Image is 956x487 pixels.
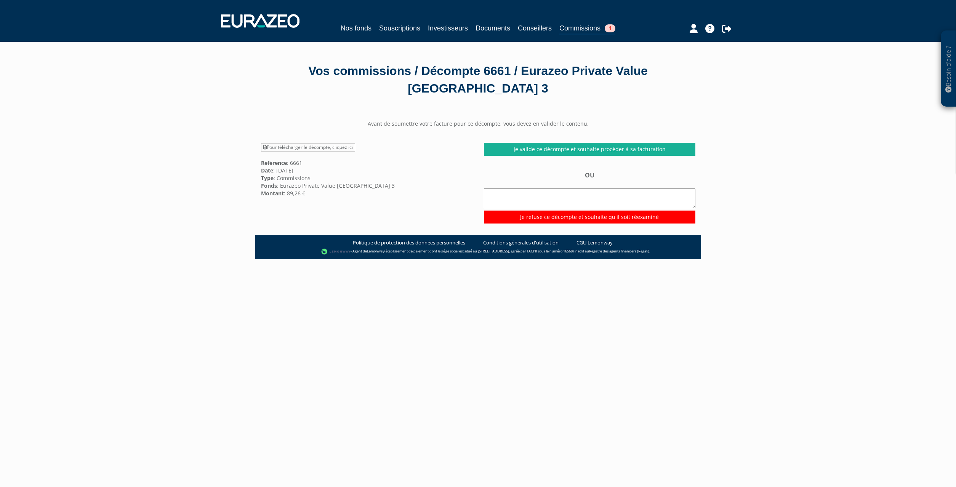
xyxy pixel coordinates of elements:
[476,23,510,34] a: Documents
[261,167,273,174] strong: Date
[484,171,695,223] div: OU
[261,143,355,152] a: Pour télécharger le décompte, cliquez ici
[559,23,615,35] a: Commissions1
[261,174,274,182] strong: Type
[518,23,552,34] a: Conseillers
[484,143,695,156] a: Je valide ce décompte et souhaite procéder à sa facturation
[261,159,287,166] strong: Référence
[261,182,277,189] strong: Fonds
[428,23,468,34] a: Investisseurs
[576,239,613,246] a: CGU Lemonway
[341,23,372,34] a: Nos fonds
[353,239,465,246] a: Politique de protection des données personnelles
[255,143,478,197] div: : 6661 : [DATE] : Commissions : Eurazeo Private Value [GEOGRAPHIC_DATA] 3 : 89,26 €
[261,62,695,97] div: Vos commissions / Décompte 6661 / Eurazeo Private Value [GEOGRAPHIC_DATA] 3
[483,239,559,246] a: Conditions générales d'utilisation
[589,249,649,254] a: Registre des agents financiers (Regafi)
[221,14,299,28] img: 1732889491-logotype_eurazeo_blanc_rvb.png
[367,249,384,254] a: Lemonway
[379,23,420,34] a: Souscriptions
[321,248,351,255] img: logo-lemonway.png
[944,35,953,103] p: Besoin d'aide ?
[261,190,284,197] strong: Montant
[255,120,701,128] center: Avant de soumettre votre facture pour ce décompte, vous devez en valider le contenu.
[263,248,693,255] div: - Agent de (établissement de paiement dont le siège social est situé au [STREET_ADDRESS], agréé p...
[605,24,615,32] span: 1
[484,211,695,224] input: Je refuse ce décompte et souhaite qu'il soit réexaminé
